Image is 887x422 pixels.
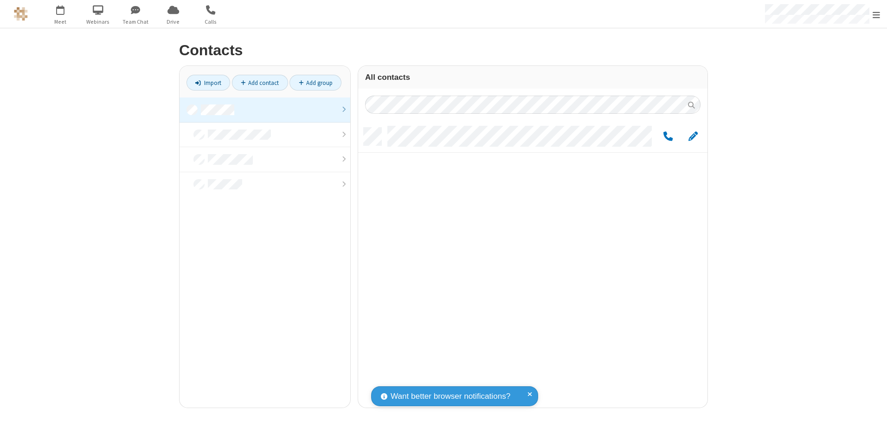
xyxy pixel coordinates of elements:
h2: Contacts [179,42,708,58]
span: Team Chat [118,18,153,26]
span: Want better browser notifications? [391,390,510,403]
img: QA Selenium DO NOT DELETE OR CHANGE [14,7,28,21]
a: Add contact [232,75,288,91]
span: Drive [156,18,191,26]
div: grid [358,121,707,408]
a: Add group [289,75,341,91]
h3: All contacts [365,73,701,82]
span: Webinars [81,18,116,26]
a: Import [186,75,230,91]
span: Calls [193,18,228,26]
button: Call by phone [659,131,677,143]
span: Meet [43,18,78,26]
button: Edit [684,131,702,143]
